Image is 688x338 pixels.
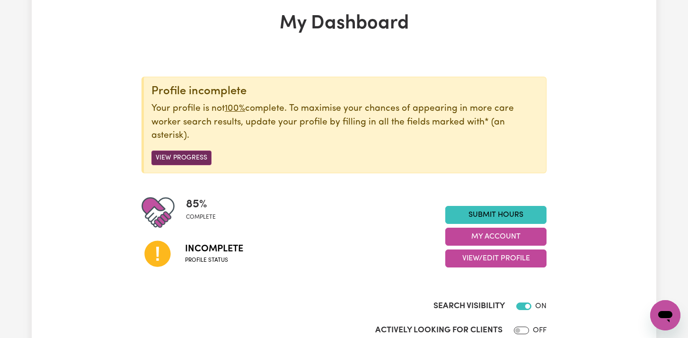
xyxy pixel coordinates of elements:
span: Profile status [185,256,243,265]
div: Profile completeness: 85% [186,196,223,229]
span: Incomplete [185,242,243,256]
button: View/Edit Profile [445,249,547,267]
span: OFF [533,327,547,334]
span: ON [535,302,547,310]
p: Your profile is not complete. To maximise your chances of appearing in more care worker search re... [151,102,538,143]
div: Profile incomplete [151,85,538,98]
button: View Progress [151,151,212,165]
span: 85 % [186,196,216,213]
a: Submit Hours [445,206,547,224]
label: Actively Looking for Clients [375,324,503,337]
label: Search Visibility [433,300,505,312]
iframe: Button to launch messaging window, conversation in progress [650,300,680,330]
h1: My Dashboard [141,12,547,35]
span: complete [186,213,216,222]
u: 100% [225,104,245,113]
button: My Account [445,228,547,246]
